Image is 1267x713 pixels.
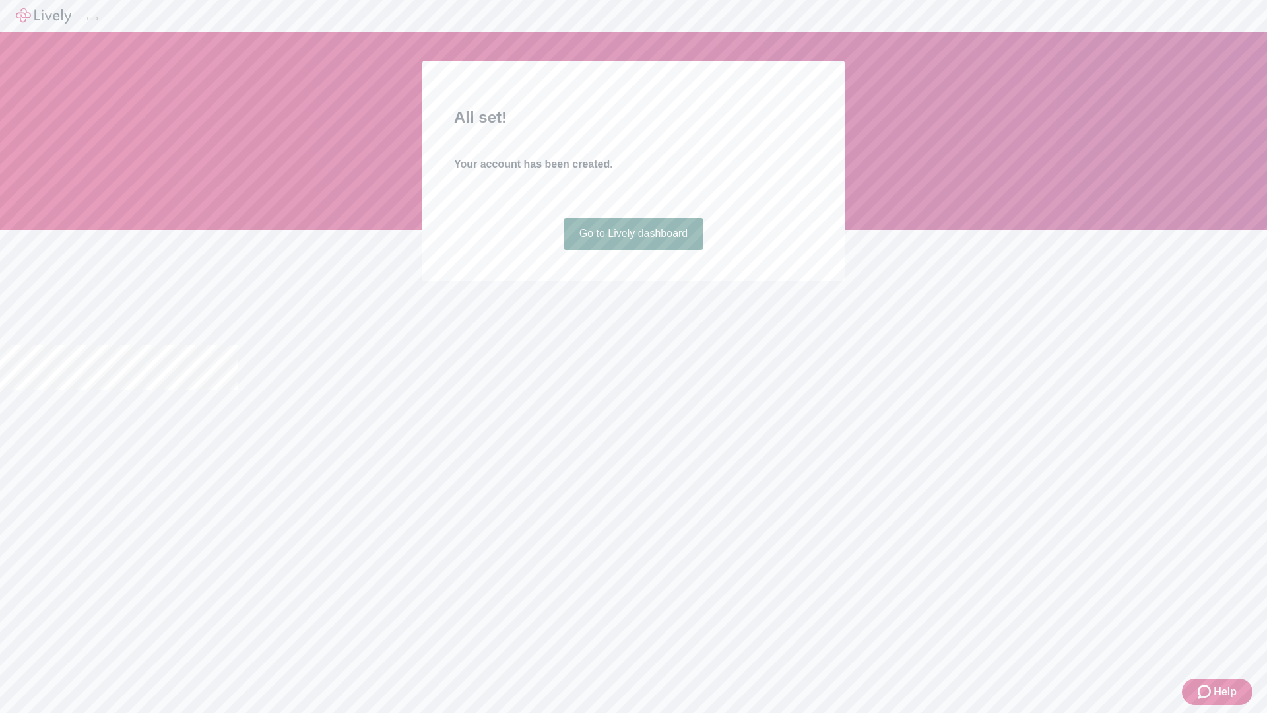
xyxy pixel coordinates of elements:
[454,106,813,129] h2: All set!
[1198,684,1214,700] svg: Zendesk support icon
[454,156,813,172] h4: Your account has been created.
[1182,679,1252,705] button: Zendesk support iconHelp
[1214,684,1237,700] span: Help
[16,8,71,24] img: Lively
[87,17,98,20] button: Log out
[564,218,704,250] a: Go to Lively dashboard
